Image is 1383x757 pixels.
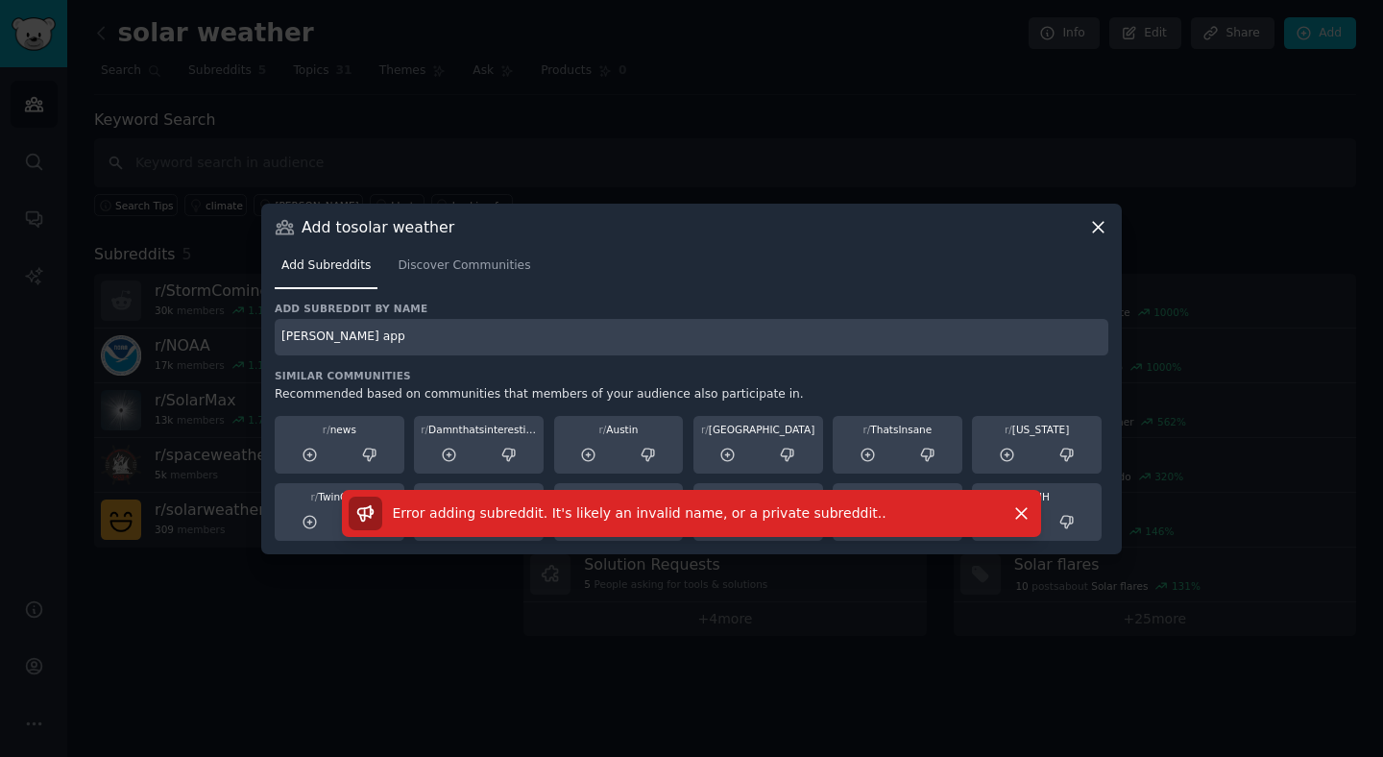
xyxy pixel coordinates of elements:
[561,423,677,436] div: Austin
[302,217,454,237] h3: Add to solar weather
[391,251,537,290] a: Discover Communities
[598,424,606,435] span: r/
[281,257,371,275] span: Add Subreddits
[839,423,956,436] div: ThatsInsane
[700,423,816,436] div: [GEOGRAPHIC_DATA]
[398,257,530,275] span: Discover Communities
[421,424,428,435] span: r/
[275,302,1108,315] h3: Add subreddit by name
[281,423,398,436] div: news
[323,424,330,435] span: r/
[979,423,1095,436] div: [US_STATE]
[701,424,709,435] span: r/
[275,251,377,290] a: Add Subreddits
[863,424,871,435] span: r/
[1005,424,1012,435] span: r/
[275,369,1108,382] h3: Similar Communities
[421,423,537,436] div: Damnthatsinteresting
[393,505,886,521] span: Error adding subreddit. It's likely an invalid name, or a private subreddit. .
[275,386,1108,403] div: Recommended based on communities that members of your audience also participate in.
[275,319,1108,356] input: Enter subreddit name and press enter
